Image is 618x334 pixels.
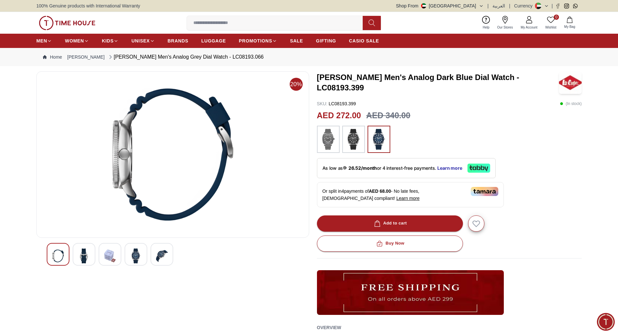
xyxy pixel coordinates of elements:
[67,54,104,60] a: [PERSON_NAME]
[131,38,150,44] span: UNISEX
[480,25,492,30] span: Help
[36,35,52,47] a: MEN
[239,38,272,44] span: PROMOTIONS
[131,35,154,47] a: UNISEX
[495,25,515,30] span: Our Stores
[201,38,226,44] span: LUGGAGE
[541,15,560,31] a: 0Wishlist
[493,15,517,31] a: Our Stores
[317,72,559,93] h3: [PERSON_NAME] Men's Analog Dark Blue Dial Watch - LC08193.399
[65,35,89,47] a: WOMEN
[168,38,188,44] span: BRANDS
[479,15,493,31] a: Help
[316,35,336,47] a: GIFTING
[345,129,362,150] img: ...
[543,25,559,30] span: Wishlist
[102,35,118,47] a: KIDS
[317,100,356,107] p: LC08193.399
[239,35,277,47] a: PROMOTIONS
[371,129,387,150] img: ...
[597,313,615,331] div: Chat Widget
[317,236,463,252] button: Buy Now
[396,196,420,201] span: Learn more
[349,35,379,47] a: CASIO SALE
[317,109,361,122] h2: AED 272.00
[492,3,505,9] button: العربية
[564,4,569,8] a: Instagram
[555,4,560,8] a: Facebook
[421,3,426,8] img: United Arab Emirates
[317,101,328,106] span: SKU :
[369,189,391,194] span: AED 68.00
[396,3,484,9] button: Shop From[GEOGRAPHIC_DATA]
[52,248,64,263] img: Lee Cooper Men's Analog Grey Dial Watch - LC08193.066
[290,38,303,44] span: SALE
[317,270,504,315] img: ...
[290,35,303,47] a: SALE
[201,35,226,47] a: LUGGAGE
[471,187,498,196] img: Tamara
[102,38,114,44] span: KIDS
[366,109,410,122] h3: AED 340.00
[373,220,407,227] div: Add to cart
[562,24,578,29] span: My Bag
[559,71,582,94] img: Lee Cooper Men's Analog Dark Blue Dial Watch - LC08193.399
[168,35,188,47] a: BRANDS
[42,77,304,232] img: Lee Cooper Men's Analog Grey Dial Watch - LC08193.066
[317,215,463,232] button: Add to cart
[518,25,540,30] span: My Account
[43,54,62,60] a: Home
[107,53,264,61] div: [PERSON_NAME] Men's Analog Grey Dial Watch - LC08193.066
[375,240,404,247] div: Buy Now
[349,38,379,44] span: CASIO SALE
[551,3,553,9] span: |
[514,3,535,9] div: Currency
[560,100,582,107] p: ( In stock )
[554,15,559,20] span: 0
[36,38,47,44] span: MEN
[317,323,341,332] h2: Overview
[156,248,168,263] img: Lee Cooper Men's Analog Grey Dial Watch - LC08193.066
[104,248,116,263] img: Lee Cooper Men's Analog Grey Dial Watch - LC08193.066
[36,3,140,9] span: 100% Genuine products with International Warranty
[130,248,142,263] img: Lee Cooper Men's Analog Grey Dial Watch - LC08193.066
[509,3,510,9] span: |
[317,182,504,207] div: Or split in 4 payments of - No late fees, [DEMOGRAPHIC_DATA] compliant!
[65,38,84,44] span: WOMEN
[36,48,582,66] nav: Breadcrumb
[320,129,336,150] img: ...
[39,16,95,30] img: ...
[560,15,579,30] button: My Bag
[316,38,336,44] span: GIFTING
[290,78,303,91] span: 20%
[573,4,578,8] a: Whatsapp
[78,248,90,263] img: Lee Cooper Men's Analog Grey Dial Watch - LC08193.066
[488,3,489,9] span: |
